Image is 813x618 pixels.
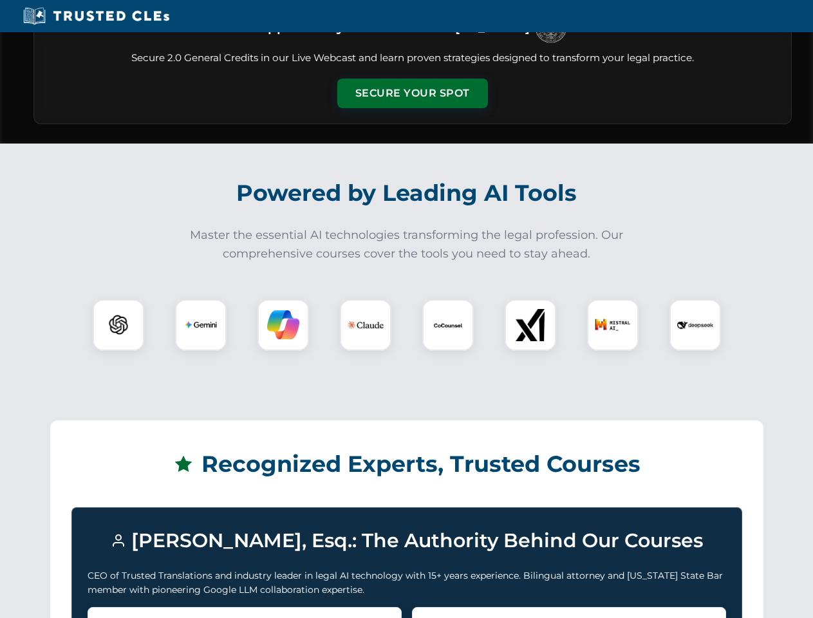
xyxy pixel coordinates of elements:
[100,306,137,344] img: ChatGPT Logo
[185,309,217,341] img: Gemini Logo
[175,299,227,351] div: Gemini
[19,6,173,26] img: Trusted CLEs
[677,307,713,343] img: DeepSeek Logo
[50,171,763,216] h2: Powered by Leading AI Tools
[93,299,144,351] div: ChatGPT
[257,299,309,351] div: Copilot
[595,307,631,343] img: Mistral AI Logo
[669,299,721,351] div: DeepSeek
[88,568,726,597] p: CEO of Trusted Translations and industry leader in legal AI technology with 15+ years experience....
[71,442,742,487] h2: Recognized Experts, Trusted Courses
[340,299,391,351] div: Claude
[505,299,556,351] div: xAI
[337,79,488,108] button: Secure Your Spot
[432,309,464,341] img: CoCounsel Logo
[514,309,547,341] img: xAI Logo
[50,51,776,66] p: Secure 2.0 General Credits in our Live Webcast and learn proven strategies designed to transform ...
[182,226,632,263] p: Master the essential AI technologies transforming the legal profession. Our comprehensive courses...
[422,299,474,351] div: CoCounsel
[587,299,639,351] div: Mistral AI
[88,523,726,558] h3: [PERSON_NAME], Esq.: The Authority Behind Our Courses
[348,307,384,343] img: Claude Logo
[267,309,299,341] img: Copilot Logo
